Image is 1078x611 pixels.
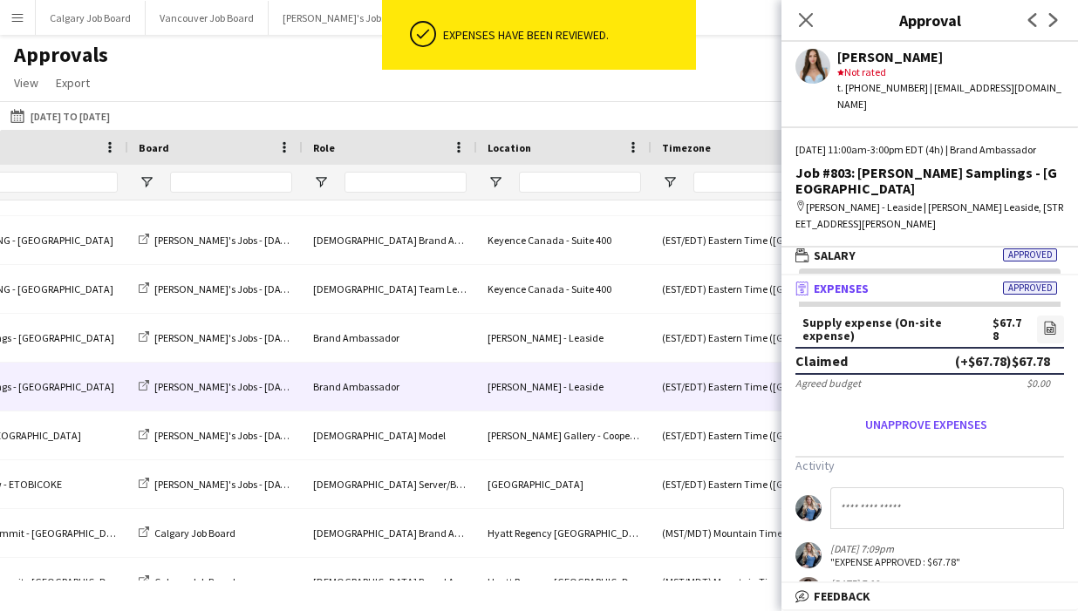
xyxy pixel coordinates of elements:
span: Feedback [814,588,870,604]
div: [DEMOGRAPHIC_DATA] Brand Ambassadors [303,216,477,264]
div: Not rated [837,64,1064,80]
div: (EST/EDT) Eastern Time ([GEOGRAPHIC_DATA] & [GEOGRAPHIC_DATA]) [652,411,852,459]
a: View [7,71,45,94]
div: [DEMOGRAPHIC_DATA] Model [303,411,477,459]
a: Calgary Job Board [139,575,235,588]
input: Role Filter Input [345,172,467,193]
mat-expansion-panel-header: SalaryApproved [781,242,1078,268]
div: Brand Ambassador [303,314,477,362]
app-user-avatar: Alina Bairova [795,577,822,603]
span: [PERSON_NAME]'s Jobs - [DATE] [154,282,295,295]
button: Open Filter Menu [662,174,678,190]
button: Open Filter Menu [488,174,503,190]
span: Location [488,141,531,154]
span: Approved [1003,282,1057,295]
div: Keyence Canada - Suite 400 [477,216,652,264]
div: Brand Ambassador [303,363,477,411]
div: Expenses have been reviewed. [443,27,689,43]
div: [DEMOGRAPHIC_DATA] Server/Brand Ambassador [303,460,477,508]
div: (EST/EDT) Eastern Time ([GEOGRAPHIC_DATA] & [GEOGRAPHIC_DATA]) [652,460,852,508]
div: Job #803: [PERSON_NAME] Samplings - [GEOGRAPHIC_DATA] [795,165,1064,196]
a: [PERSON_NAME]'s Jobs - [DATE] [139,429,295,442]
div: Keyence Canada - Suite 400 [477,265,652,313]
span: Export [56,75,90,91]
span: Salary [814,248,856,263]
div: [DEMOGRAPHIC_DATA] Team Leader [303,265,477,313]
button: Calgary Job Board [36,1,146,35]
a: Export [49,71,97,94]
a: Calgary Job Board [139,526,235,540]
div: Agreed budget [795,377,861,390]
button: Open Filter Menu [139,174,154,190]
span: [PERSON_NAME]'s Jobs - [DATE] [154,478,295,491]
button: Vancouver Job Board [146,1,269,35]
app-user-avatar: Kirsten Visima Pearson [795,542,822,568]
span: Timezone [662,141,711,154]
div: Claimed [795,352,848,370]
span: Calgary Job Board [154,526,235,540]
mat-expansion-panel-header: ExpensesApproved [781,275,1078,302]
span: Role [313,141,335,154]
div: t. [PHONE_NUMBER] | [EMAIL_ADDRESS][DOMAIN_NAME] [837,80,1064,112]
a: [PERSON_NAME]'s Jobs - [DATE] [139,282,295,295]
span: Board [139,141,169,154]
a: [PERSON_NAME]'s Jobs - [DATE] [139,380,295,393]
span: [PERSON_NAME]'s Jobs - [DATE] [154,331,295,344]
span: [PERSON_NAME]'s Jobs - [DATE] [154,429,295,442]
div: [PERSON_NAME] - Leaside [477,363,652,411]
button: Unapprove expenses [795,411,1057,438]
button: [PERSON_NAME]'s Jobs - [DATE] [269,1,438,35]
div: "EXPENSE APPROVED: $67.78" [830,555,960,568]
span: Calgary Job Board [154,575,235,588]
div: [GEOGRAPHIC_DATA] [477,460,652,508]
div: (MST/MDT) Mountain Time ([GEOGRAPHIC_DATA] & [GEOGRAPHIC_DATA]) [652,509,852,557]
button: [DATE] to [DATE] [7,105,113,126]
div: [DATE] 7:08pm [830,577,1005,590]
div: [PERSON_NAME] [837,49,1064,64]
div: $0.00 [1027,377,1050,390]
div: [DATE] 7:09pm [830,542,960,555]
mat-expansion-panel-header: Feedback [781,583,1078,609]
a: [PERSON_NAME]'s Jobs - [DATE] [139,478,295,491]
div: Supply expense (On-site expense) [802,316,993,343]
a: [PERSON_NAME]'s Jobs - [DATE] [139,234,295,247]
div: (+$67.78) $67.78 [955,352,1050,370]
div: (EST/EDT) Eastern Time ([GEOGRAPHIC_DATA] & [GEOGRAPHIC_DATA]) [652,314,852,362]
div: $67.78 [993,316,1027,343]
span: View [14,75,38,91]
div: (EST/EDT) Eastern Time ([GEOGRAPHIC_DATA] & [GEOGRAPHIC_DATA]) [652,363,852,411]
input: Timezone Filter Input [693,172,842,193]
div: [PERSON_NAME] Gallery - Cooperage Studio [477,411,652,459]
h3: Activity [795,458,1064,473]
span: Expenses [814,281,869,296]
div: Hyatt Regency [GEOGRAPHIC_DATA] [477,558,652,606]
span: [PERSON_NAME]'s Jobs - [DATE] [154,380,295,393]
div: [PERSON_NAME] - Leaside | [PERSON_NAME] Leaside, [STREET_ADDRESS][PERSON_NAME] [795,200,1064,231]
a: [PERSON_NAME]'s Jobs - [DATE] [139,331,295,344]
div: [DATE] 11:00am-3:00pm EDT (4h) | Brand Ambassador [795,142,1064,158]
button: Open Filter Menu [313,174,329,190]
div: (MST/MDT) Mountain Time ([GEOGRAPHIC_DATA] & [GEOGRAPHIC_DATA]) [652,558,852,606]
div: Hyatt Regency [GEOGRAPHIC_DATA] [477,509,652,557]
span: [PERSON_NAME]'s Jobs - [DATE] [154,234,295,247]
div: [DEMOGRAPHIC_DATA] Brand Ambassador [303,509,477,557]
span: Approved [1003,248,1057,261]
input: Board Filter Input [170,172,292,193]
div: (EST/EDT) Eastern Time ([GEOGRAPHIC_DATA] & [GEOGRAPHIC_DATA]) [652,265,852,313]
input: Location Filter Input [519,172,641,193]
div: [DEMOGRAPHIC_DATA] Brand Ambassador [303,558,477,606]
div: [PERSON_NAME] - Leaside [477,314,652,362]
div: (EST/EDT) Eastern Time ([GEOGRAPHIC_DATA] & [GEOGRAPHIC_DATA]) [652,216,852,264]
h3: Approval [781,9,1078,31]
